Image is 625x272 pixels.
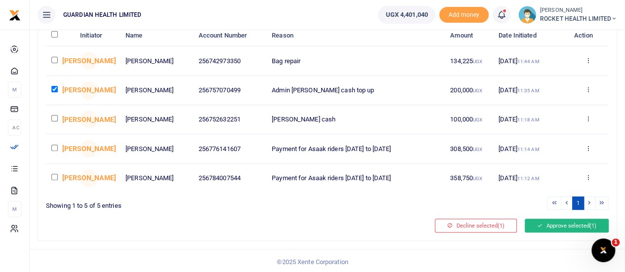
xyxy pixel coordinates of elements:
td: [PERSON_NAME] [120,164,193,193]
td: [DATE] [493,164,567,193]
span: Jessica Asemo [80,140,98,157]
span: (1) [498,222,504,229]
td: 256757070499 [193,76,266,105]
a: UGX 4,401,040 [378,6,435,24]
li: M [8,81,21,98]
td: [DATE] [493,46,567,76]
td: [DATE] [493,105,567,134]
td: 134,225 [445,46,493,76]
span: ROCKET HEALTH LIMITED [540,14,617,23]
span: Add money [439,7,489,23]
span: UGX 4,401,040 [385,10,427,20]
button: Decline selected(1) [435,219,517,233]
small: 11:44 AM [517,59,540,64]
td: 100,000 [445,105,493,134]
span: Jessica Asemo [80,111,98,128]
th: Date Initiated: activate to sort column ascending [493,25,567,46]
td: 358,750 [445,164,493,193]
td: [DATE] [493,134,567,163]
span: Jessica Asemo [80,169,98,187]
span: Jessica Asemo [80,52,98,70]
a: logo-small logo-large logo-large [9,11,21,18]
th: : activate to sort column descending [46,25,75,46]
iframe: Intercom live chat [591,238,615,262]
li: Wallet ballance [374,6,439,24]
span: Jessica Asemo [80,81,98,99]
li: M [8,201,21,217]
td: [PERSON_NAME] [120,134,193,163]
td: 200,000 [445,76,493,105]
th: Initiator: activate to sort column ascending [75,25,120,46]
span: GUARDIAN HEALTH LIMITED [59,10,145,19]
td: Bag repair [266,46,445,76]
small: 11:35 AM [517,88,540,93]
td: Payment for Asaak riders [DATE] to [DATE] [266,164,445,193]
td: [PERSON_NAME] [120,76,193,105]
td: 256752632251 [193,105,266,134]
li: Toup your wallet [439,7,489,23]
th: Amount: activate to sort column ascending [445,25,493,46]
th: Action: activate to sort column ascending [567,25,609,46]
td: Payment for Asaak riders [DATE] to [DATE] [266,134,445,163]
th: Name: activate to sort column ascending [120,25,193,46]
small: UGX [473,117,482,122]
a: profile-user [PERSON_NAME] ROCKET HEALTH LIMITED [518,6,617,24]
td: [PERSON_NAME] [120,105,193,134]
small: [PERSON_NAME] [540,6,617,15]
img: logo-small [9,9,21,21]
small: UGX [473,59,482,64]
span: (1) [589,222,596,229]
button: Approve selected(1) [525,219,609,233]
td: [PERSON_NAME] cash [266,105,445,134]
small: 11:12 AM [517,176,540,181]
small: UGX [473,88,482,93]
th: Account Number: activate to sort column ascending [193,25,266,46]
td: 256742973350 [193,46,266,76]
td: 256784007544 [193,164,266,193]
a: Add money [439,10,489,18]
small: UGX [473,147,482,152]
small: 11:18 AM [517,117,540,122]
td: [DATE] [493,76,567,105]
td: [PERSON_NAME] [120,46,193,76]
span: 1 [612,238,620,246]
small: UGX [473,176,482,181]
li: Ac [8,119,21,136]
td: 256776141607 [193,134,266,163]
img: profile-user [518,6,536,24]
div: Showing 1 to 5 of 5 entries [46,195,324,211]
td: Admin [PERSON_NAME] cash top up [266,76,445,105]
small: 11:14 AM [517,147,540,152]
th: Reason: activate to sort column ascending [266,25,445,46]
a: 1 [572,196,584,210]
td: 308,500 [445,134,493,163]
